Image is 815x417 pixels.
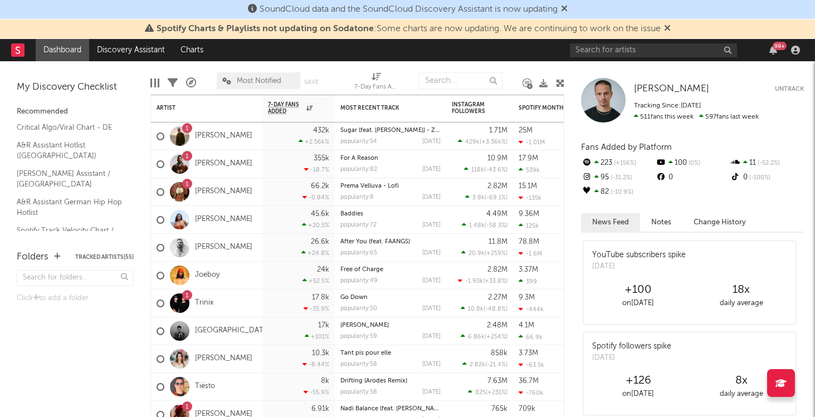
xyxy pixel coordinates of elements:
[581,213,640,232] button: News Feed
[422,306,441,312] div: [DATE]
[655,156,729,170] div: 100
[730,170,804,185] div: 0
[17,196,123,219] a: A&R Assistant German Hip Hop Hotlist
[17,251,48,264] div: Folders
[468,251,485,257] span: 20.9k
[340,139,377,145] div: popularity: 54
[486,210,507,218] div: 4.49M
[461,305,507,312] div: ( )
[340,127,441,134] div: Sugar (feat. Francesco Yates) - Zerb Remix
[487,155,507,162] div: 10.9M
[487,377,507,385] div: 7.63M
[519,333,543,341] div: 66.9k
[664,24,671,33] span: Dismiss
[340,322,389,328] a: [PERSON_NAME]
[486,195,506,201] span: -69.1 %
[756,160,780,166] span: -52.2 %
[485,278,506,284] span: +33.8 %
[340,378,441,384] div: Drifting (Arodes Remix)
[470,362,485,368] span: 2.82k
[581,170,655,185] div: 95
[519,266,538,273] div: 3.37M
[592,261,686,272] div: [DATE]
[311,183,329,190] div: 66.2k
[17,81,134,94] div: My Discovery Checklist
[340,183,399,189] a: Prema Velluva - Lofi
[340,155,441,161] div: For A Reason
[519,105,602,111] div: Spotify Monthly Listeners
[422,194,441,200] div: [DATE]
[340,333,377,340] div: popularity: 59
[458,138,507,145] div: ( )
[237,77,281,85] span: Most Notified
[519,183,537,190] div: 15.1M
[488,294,507,301] div: 2.27M
[682,213,757,232] button: Change History
[485,306,506,312] span: -48.8 %
[340,378,407,384] a: Drifting (Arodes Remix)
[634,114,759,120] span: 597 fans last week
[519,350,538,357] div: 3.73M
[487,362,506,368] span: -21.4 %
[17,139,123,162] a: A&R Assistant Hotlist ([GEOGRAPHIC_DATA])
[519,250,542,257] div: -1.6M
[609,175,632,181] span: -31.2 %
[313,127,329,134] div: 432k
[340,389,377,395] div: popularity: 58
[311,210,329,218] div: 45.6k
[462,361,507,368] div: ( )
[487,183,507,190] div: 2.82M
[422,250,441,256] div: [DATE]
[340,267,441,273] div: Free of Charge
[587,283,690,297] div: +100
[302,194,329,201] div: -0.84 %
[422,361,441,367] div: [DATE]
[519,166,540,174] div: 539k
[609,189,633,195] span: -10.9 %
[340,105,424,111] div: Most Recent Track
[775,84,804,95] button: Untrack
[481,139,506,145] span: +3.36k %
[304,389,329,396] div: -55.9 %
[687,160,700,166] span: 0 %
[312,294,329,301] div: 17.8k
[340,361,377,367] div: popularity: 58
[458,277,507,284] div: ( )
[465,139,480,145] span: 429k
[519,127,533,134] div: 25M
[89,39,173,61] a: Discovery Assistant
[475,390,486,396] span: 825
[195,187,252,197] a: [PERSON_NAME]
[690,374,793,387] div: 8 x
[519,377,539,385] div: 36.7M
[340,278,378,284] div: popularity: 49
[422,278,441,284] div: [DATE]
[195,215,252,224] a: [PERSON_NAME]
[304,79,319,85] button: Save
[519,238,539,246] div: 78.8M
[340,194,374,200] div: popularity: 8
[157,24,374,33] span: Spotify Charts & Playlists not updating on Sodatone
[195,382,215,391] a: Tiësto
[486,251,506,257] span: +259 %
[634,114,694,120] span: 511 fans this week
[317,266,329,273] div: 24k
[519,278,537,285] div: 399
[468,334,485,340] span: 6.86k
[519,405,535,413] div: 709k
[340,295,368,301] a: Go Down
[464,166,507,173] div: ( )
[340,406,441,412] div: Nadi Balance (feat. Sheila Maurice-Grey)
[195,354,252,364] a: [PERSON_NAME]
[321,377,329,385] div: 8k
[75,254,134,260] button: Tracked Artists(55)
[472,195,485,201] span: 3.8k
[354,81,399,94] div: 7-Day Fans Added (7-Day Fans Added)
[168,67,178,99] div: Filters
[340,211,441,217] div: Baddies
[340,222,377,228] div: popularity: 72
[17,292,134,305] div: Click to add a folder.
[471,167,484,173] span: 118k
[519,294,535,301] div: 9.3M
[422,139,441,145] div: [DATE]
